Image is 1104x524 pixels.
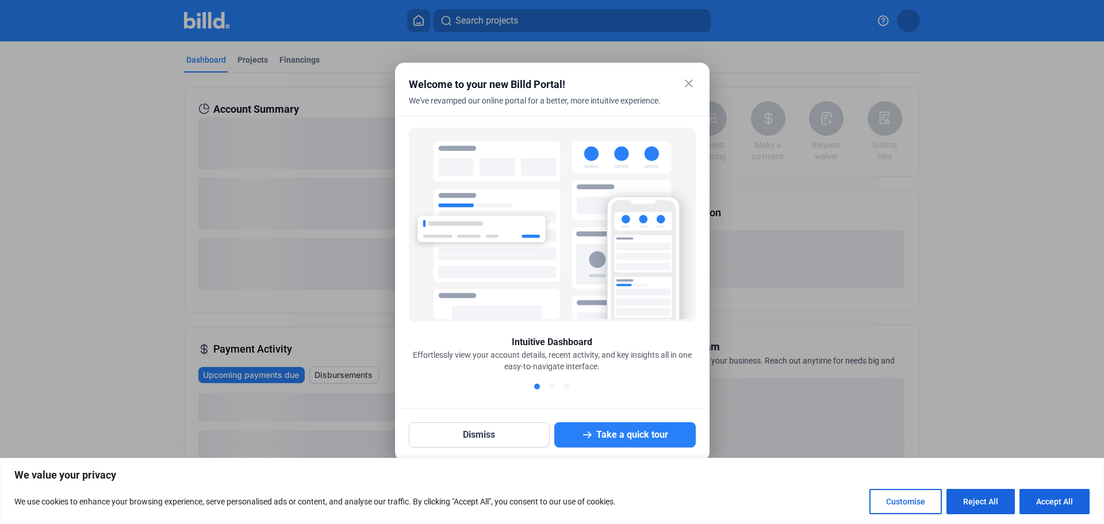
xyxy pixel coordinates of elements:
[682,77,696,90] mat-icon: close
[946,489,1015,514] button: Reject All
[14,468,1090,482] p: We value your privacy
[512,335,592,349] div: Intuitive Dashboard
[409,95,667,120] div: We've revamped our online portal for a better, more intuitive experience.
[409,77,667,93] div: Welcome to your new Billd Portal!
[14,495,616,508] p: We use cookies to enhance your browsing experience, serve personalised ads or content, and analys...
[409,349,696,372] div: Effortlessly view your account details, recent activity, and key insights all in one easy-to-navi...
[554,422,696,447] button: Take a quick tour
[409,422,550,447] button: Dismiss
[869,489,942,514] button: Customise
[1019,489,1090,514] button: Accept All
